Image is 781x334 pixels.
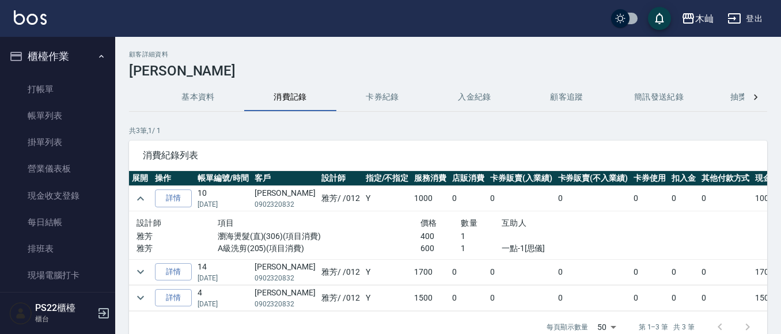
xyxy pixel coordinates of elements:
button: expand row [132,190,149,207]
p: 0902320832 [255,273,316,283]
td: Y [363,285,412,310]
button: 基本資料 [152,83,244,111]
span: 設計師 [137,218,161,227]
button: 簡訊發送紀錄 [613,83,705,111]
td: Y [363,186,412,211]
td: 0 [487,186,555,211]
td: 0 [449,259,487,284]
td: 0 [449,186,487,211]
a: 掛單列表 [5,129,111,155]
td: 0 [669,285,699,310]
a: 詳情 [155,263,192,281]
h2: 顧客詳細資料 [129,51,767,58]
span: 互助人 [502,218,526,227]
p: 瀏海燙髮(直)(306)(項目消費) [218,230,420,242]
a: 詳情 [155,289,192,307]
p: 雅芳 [137,230,218,242]
span: 數量 [461,218,477,227]
th: 服務消費 [411,171,449,186]
button: 卡券紀錄 [336,83,429,111]
a: 打帳單 [5,76,111,103]
td: 1700 [411,259,449,284]
th: 卡券販賣(入業績) [487,171,555,186]
th: 展開 [129,171,152,186]
td: 0 [699,186,753,211]
span: 消費紀錄列表 [143,150,753,161]
p: 第 1–3 筆 共 3 筆 [639,322,695,332]
p: 一點-1[思儀] [502,242,623,255]
td: 0 [669,259,699,284]
button: 入金紀錄 [429,83,521,111]
td: [PERSON_NAME] [252,285,319,310]
th: 操作 [152,171,195,186]
p: [DATE] [198,299,249,309]
th: 設計師 [319,171,363,186]
a: 每日結帳 [5,209,111,236]
p: 400 [420,230,461,242]
button: expand row [132,263,149,280]
td: 0 [631,186,669,211]
span: 價格 [420,218,437,227]
p: 共 3 筆, 1 / 1 [129,126,767,136]
th: 店販消費 [449,171,487,186]
a: 現金收支登錄 [5,183,111,209]
td: 0 [631,285,669,310]
th: 客戶 [252,171,319,186]
a: 排班表 [5,236,111,262]
span: 項目 [218,218,234,227]
td: 0 [449,285,487,310]
td: [PERSON_NAME] [252,259,319,284]
td: 0 [487,259,555,284]
button: expand row [132,289,149,306]
td: 4 [195,285,252,310]
h5: PS22櫃檯 [35,302,94,314]
button: 顧客追蹤 [521,83,613,111]
button: 消費記錄 [244,83,336,111]
th: 其他付款方式 [699,171,753,186]
td: 雅芳 / /012 [319,186,363,211]
div: 木屾 [695,12,714,26]
td: 1500 [411,285,449,310]
button: 櫃檯作業 [5,41,111,71]
p: 0902320832 [255,299,316,309]
p: [DATE] [198,273,249,283]
button: 木屾 [677,7,718,31]
a: 詳情 [155,189,192,207]
th: 扣入金 [669,171,699,186]
p: 每頁顯示數量 [547,322,588,332]
p: 0902320832 [255,199,316,210]
td: [PERSON_NAME] [252,186,319,211]
p: [DATE] [198,199,249,210]
td: 0 [487,285,555,310]
td: 0 [699,259,753,284]
td: 雅芳 / /012 [319,259,363,284]
th: 指定/不指定 [363,171,412,186]
td: 0 [555,186,631,211]
a: 帳單列表 [5,103,111,129]
img: Logo [14,10,47,25]
a: 營業儀表板 [5,155,111,182]
p: 櫃台 [35,314,94,324]
td: Y [363,259,412,284]
td: 雅芳 / /012 [319,285,363,310]
th: 帳單編號/時間 [195,171,252,186]
td: 10 [195,186,252,211]
td: 0 [631,259,669,284]
td: 0 [699,285,753,310]
img: Person [9,302,32,325]
button: 登出 [723,8,767,29]
p: 600 [420,242,461,255]
a: 現場電腦打卡 [5,262,111,289]
p: A級洗剪(205)(項目消費) [218,242,420,255]
p: 1 [461,230,501,242]
h3: [PERSON_NAME] [129,63,767,79]
td: 14 [195,259,252,284]
td: 0 [669,186,699,211]
p: 1 [461,242,501,255]
td: 1000 [411,186,449,211]
th: 卡券使用 [631,171,669,186]
th: 卡券販賣(不入業績) [555,171,631,186]
p: 雅芳 [137,242,218,255]
td: 0 [555,285,631,310]
button: save [648,7,671,30]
